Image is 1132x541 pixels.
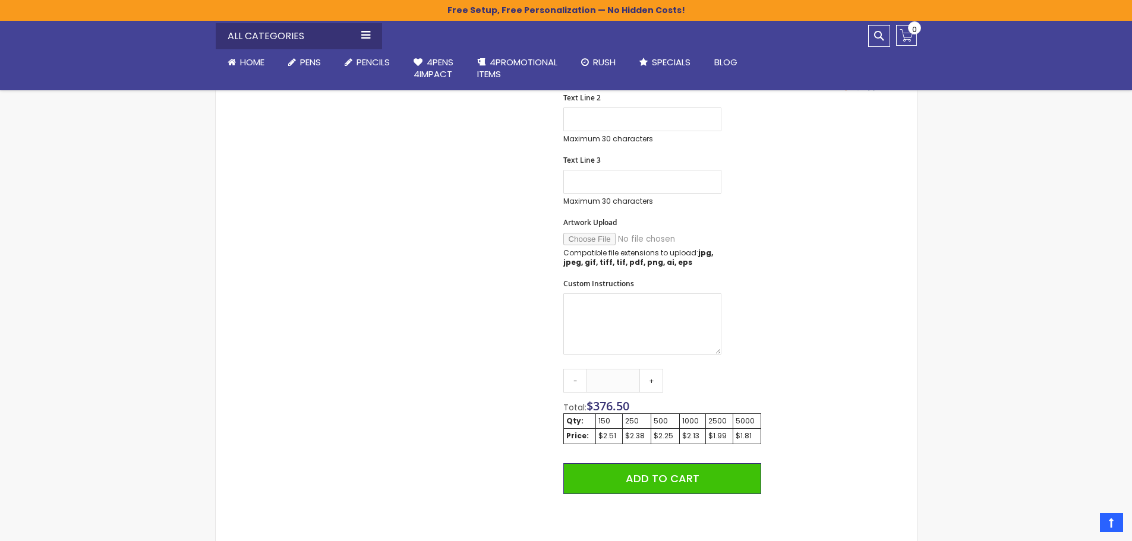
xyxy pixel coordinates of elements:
div: 1000 [682,416,703,426]
a: 4pens.com certificate URL [790,85,904,95]
a: - [563,369,587,393]
a: Pens [276,49,333,75]
div: $2.25 [654,431,677,441]
span: Text Line 3 [563,155,601,165]
a: Pencils [333,49,402,75]
strong: jpg, jpeg, gif, tiff, tif, pdf, png, ai, eps [563,248,713,267]
div: $2.13 [682,431,703,441]
span: 376.50 [593,398,629,414]
span: Total: [563,401,587,413]
span: Pencils [357,56,390,68]
span: Custom Instructions [563,279,634,289]
div: $2.38 [625,431,648,441]
span: Pens [300,56,321,68]
a: 0 [896,25,917,46]
div: $2.51 [598,431,620,441]
div: 500 [654,416,677,426]
span: Text Line 2 [563,93,601,103]
div: $1.99 [708,431,730,441]
span: Add to Cart [626,471,699,486]
span: Blog [714,56,737,68]
div: 250 [625,416,648,426]
strong: Price: [566,431,589,441]
div: 5000 [736,416,758,426]
a: Home [216,49,276,75]
strong: Qty: [566,416,584,426]
a: Blog [702,49,749,75]
span: 0 [912,24,917,35]
span: Home [240,56,264,68]
span: Specials [652,56,690,68]
span: Artwork Upload [563,217,617,227]
a: 4PROMOTIONALITEMS [465,49,569,88]
button: Add to Cart [563,463,761,494]
div: $1.81 [736,431,758,441]
p: Compatible file extensions to upload: [563,248,721,267]
p: Maximum 30 characters [563,197,721,206]
span: $ [587,398,629,414]
span: 4Pens 4impact [414,56,453,80]
div: All Categories [216,23,382,49]
a: + [639,369,663,393]
a: Rush [569,49,628,75]
iframe: Google Customer Reviews [1034,509,1132,541]
div: 2500 [708,416,730,426]
div: 150 [598,416,620,426]
a: 4Pens4impact [402,49,465,88]
span: Rush [593,56,616,68]
span: 4PROMOTIONAL ITEMS [477,56,557,80]
p: Maximum 30 characters [563,134,721,144]
a: Specials [628,49,702,75]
